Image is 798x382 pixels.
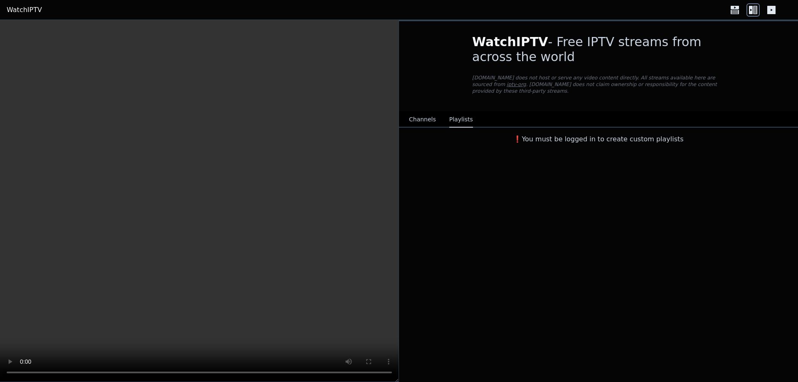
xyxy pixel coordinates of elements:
span: WatchIPTV [472,35,548,49]
p: [DOMAIN_NAME] does not host or serve any video content directly. All streams available here are s... [472,74,725,94]
button: Channels [409,112,436,128]
h3: ❗️You must be logged in to create custom playlists [459,134,738,144]
a: WatchIPTV [7,5,42,15]
h1: - Free IPTV streams from across the world [472,35,725,64]
button: Playlists [449,112,473,128]
a: iptv-org [507,81,526,87]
